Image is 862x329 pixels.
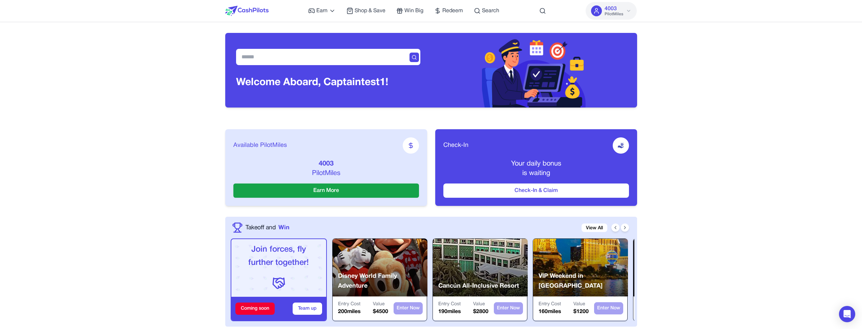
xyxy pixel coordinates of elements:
img: CashPilots Logo [225,6,269,16]
p: Cancún All-Inclusive Resort [438,281,519,291]
a: Win Big [396,7,423,15]
p: Disney World Family Adventure [338,271,427,291]
span: Earn [316,7,328,15]
p: Value [373,301,388,308]
p: Entry Cost [338,301,361,308]
img: Header decoration [482,33,586,108]
button: 4003PilotMiles [586,2,637,20]
span: Win Big [404,7,423,15]
a: Shop & Save [346,7,385,15]
span: Win [278,223,289,232]
button: Check-In & Claim [443,183,629,198]
span: Takeoff and [246,223,276,232]
a: View All [582,224,607,232]
p: 4003 [233,159,419,169]
button: Enter Now [394,302,423,314]
span: Redeem [442,7,463,15]
span: is waiting [522,170,550,176]
a: Earn [308,7,336,15]
p: $ 2800 [473,308,488,316]
p: PilotMiles [233,169,419,178]
div: Open Intercom Messenger [839,306,855,322]
span: Check-In [443,141,468,150]
span: Search [482,7,499,15]
button: Team up [293,303,322,315]
p: VIP Weekend in [GEOGRAPHIC_DATA] [539,271,628,291]
p: Value [573,301,589,308]
span: Shop & Save [355,7,385,15]
button: Enter Now [594,302,623,314]
p: 190 miles [438,308,461,316]
span: 4003 [605,5,617,13]
h3: Welcome Aboard, Captain test1! [236,77,388,89]
div: Coming soon [235,303,275,315]
p: Join forces, fly further together! [237,243,321,270]
p: Value [473,301,488,308]
p: Entry Cost [438,301,461,308]
img: receive-dollar [617,142,624,149]
p: Entry Cost [539,301,561,308]
p: $ 4500 [373,308,388,316]
a: Redeem [434,7,463,15]
p: 160 miles [539,308,561,316]
a: Takeoff andWin [246,223,289,232]
span: Available PilotMiles [233,141,287,150]
span: PilotMiles [605,12,623,17]
a: Search [474,7,499,15]
button: Earn More [233,183,419,198]
p: $ 1200 [573,308,589,316]
p: 200 miles [338,308,361,316]
p: Your daily bonus [443,159,629,169]
button: Enter Now [494,302,523,314]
